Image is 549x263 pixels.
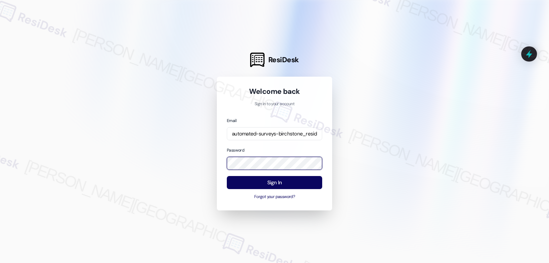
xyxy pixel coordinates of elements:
label: Email [227,118,236,123]
p: Sign in to your account [227,101,322,107]
button: Sign In [227,176,322,189]
input: name@example.com [227,127,322,141]
label: Password [227,147,244,153]
span: ResiDesk [268,55,299,65]
button: Forgot your password? [227,194,322,200]
h1: Welcome back [227,87,322,96]
img: ResiDesk Logo [250,53,265,67]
